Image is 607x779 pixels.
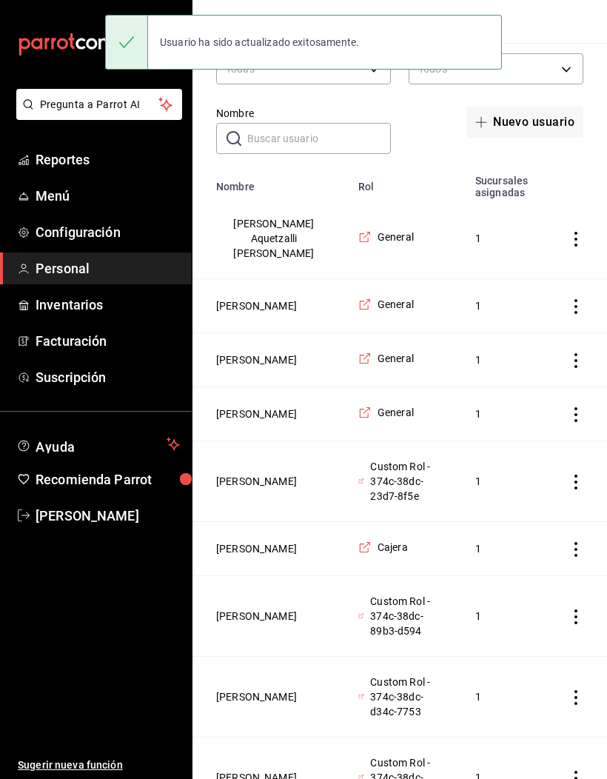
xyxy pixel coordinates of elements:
a: General [358,297,414,312]
button: [PERSON_NAME] [216,689,297,704]
span: Custom Rol - 374c-38dc-23d7-8f5e [370,459,448,504]
span: General [378,351,414,366]
span: Facturación [36,331,180,351]
span: Recomienda Parrot [36,469,180,489]
span: Menú [36,186,180,206]
span: General [378,405,414,420]
span: 1 [475,541,533,556]
button: actions [569,475,583,489]
span: Sugerir nueva función [18,758,180,773]
button: [PERSON_NAME] [216,352,297,367]
button: actions [569,299,583,314]
span: 1 [475,689,533,704]
a: Pregunta a Parrot AI [10,107,182,123]
span: Personal [36,258,180,278]
span: Cajera [378,540,408,555]
span: General [378,230,414,244]
input: Buscar usuario [247,124,391,153]
button: [PERSON_NAME] [216,609,297,623]
button: actions [569,690,583,705]
span: 1 [475,407,533,421]
th: Nombre [192,166,349,198]
a: Custom Rol - 374c-38dc-23d7-8f5e [358,459,449,504]
button: actions [569,353,583,368]
th: Sucursales asignadas [466,166,551,198]
span: 1 [475,298,533,313]
a: General [358,351,414,366]
button: [PERSON_NAME] [216,298,297,313]
label: Nombre [216,108,391,118]
button: actions [569,609,583,624]
button: [PERSON_NAME] [216,474,297,489]
span: Custom Rol - 374c-38dc-d34c-7753 [370,675,449,719]
div: Usuario ha sido actualizado exitosamente. [148,26,371,58]
button: actions [569,542,583,557]
button: [PERSON_NAME] [216,407,297,421]
span: Inventarios [36,295,180,315]
a: Custom Rol - 374c-38dc-89b3-d594 [358,594,449,638]
a: Cajera [358,540,408,555]
button: Nuevo usuario [466,107,583,138]
button: [PERSON_NAME] [216,541,297,556]
span: Pregunta a Parrot AI [40,97,159,113]
span: Configuración [36,222,180,242]
button: Pregunta a Parrot AI [16,89,182,120]
span: Reportes [36,150,180,170]
span: [PERSON_NAME] [36,506,180,526]
a: General [358,405,414,420]
span: 1 [475,231,533,246]
button: actions [569,407,583,422]
span: Suscripción [36,367,180,387]
a: General [358,230,414,244]
span: Custom Rol - 374c-38dc-89b3-d594 [370,594,449,638]
span: 1 [475,609,533,623]
button: [PERSON_NAME] Aquetzalli [PERSON_NAME] [216,216,332,261]
span: 1 [475,474,533,489]
span: Ayuda [36,435,161,453]
span: General [378,297,414,312]
button: actions [569,232,583,247]
span: 1 [475,352,533,367]
th: Rol [349,166,466,198]
a: Custom Rol - 374c-38dc-d34c-7753 [358,675,449,719]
